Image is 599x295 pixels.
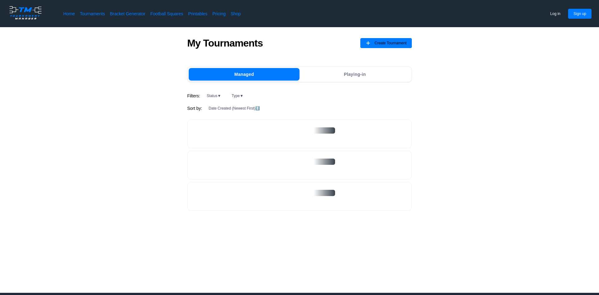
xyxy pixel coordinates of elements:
[568,9,592,19] button: Sign up
[203,92,225,100] button: Status▼
[7,5,43,21] img: logo.ffa97a18e3bf2c7d.png
[187,37,263,49] h1: My Tournaments
[205,105,264,112] button: Date Created (Newest First)↕️
[110,11,145,17] a: Bracket Generator
[80,11,105,17] a: Tournaments
[212,11,226,17] a: Pricing
[189,68,299,81] button: Managed
[187,105,202,111] span: Sort by:
[63,11,75,17] a: Home
[545,9,566,19] button: Log in
[360,38,412,48] button: Create Tournament
[231,11,241,17] a: Shop
[228,92,248,100] button: Type▼
[187,93,200,99] span: Filters:
[150,11,183,17] a: Football Squares
[374,38,407,48] span: Create Tournament
[188,11,207,17] a: Printables
[299,68,410,81] button: Playing-in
